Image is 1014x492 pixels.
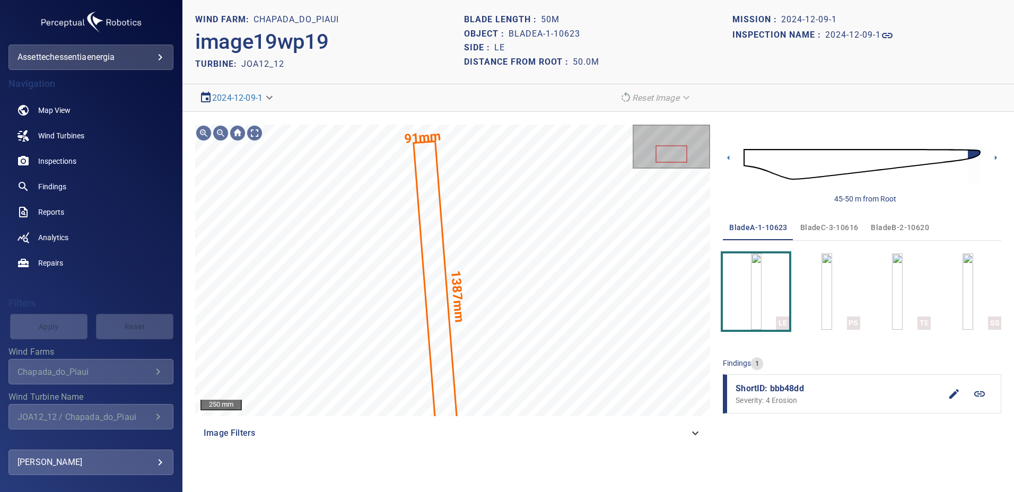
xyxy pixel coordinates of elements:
[464,43,494,53] h1: Side :
[892,253,903,330] a: TE
[38,130,84,141] span: Wind Turbines
[821,253,832,330] a: PS
[38,8,144,36] img: assettechessentiaenergia-logo
[38,181,66,192] span: Findings
[8,148,173,174] a: inspections noActive
[8,348,173,356] label: Wind Farms
[38,105,71,116] span: Map View
[8,404,173,429] div: Wind Turbine Name
[195,420,710,446] div: Image Filters
[509,29,580,39] h1: bladeA-1-10623
[195,15,253,25] h1: WIND FARM:
[38,232,68,243] span: Analytics
[18,454,164,471] div: [PERSON_NAME]
[246,125,263,142] div: Toggle full page
[464,57,573,67] h1: Distance from root :
[38,258,63,268] span: Repairs
[195,29,328,55] h2: image19wp19
[448,270,467,323] text: 1387mm
[825,30,881,40] h1: 2024-12-09-1
[8,45,173,70] div: assettechessentiaenergia
[229,125,246,142] div: Go home
[988,317,1001,330] div: SS
[8,123,173,148] a: windturbines noActive
[736,382,941,395] span: ShortID: bbb48dd
[723,359,751,367] span: findings
[834,194,896,204] div: 45-50 m from Root
[723,253,789,330] button: LE
[464,15,541,25] h1: Blade length :
[253,15,339,25] h1: Chapada_do_Piaui
[8,225,173,250] a: analytics noActive
[776,317,789,330] div: LE
[8,359,173,384] div: Wind Farms
[241,59,284,69] h2: JOA12_12
[736,395,941,406] p: Severity: 4 Erosion
[8,78,173,89] h4: Navigation
[632,93,679,103] em: Reset Image
[195,89,279,107] div: 2024-12-09-1
[917,317,931,330] div: TE
[751,359,763,369] span: 1
[825,29,894,42] a: 2024-12-09-1
[8,393,173,401] label: Wind Turbine Name
[729,221,788,234] span: bladeA-1-10623
[195,59,241,69] h2: TURBINE:
[18,49,164,66] div: assettechessentiaenergia
[212,93,263,103] a: 2024-12-09-1
[847,317,860,330] div: PS
[204,427,689,440] span: Image Filters
[8,298,173,309] h4: Filters
[732,15,781,25] h1: Mission :
[8,98,173,123] a: map noActive
[195,125,212,142] div: Zoom in
[18,367,152,377] div: Chapada_do_Piaui
[781,15,837,25] h1: 2024-12-09-1
[212,125,229,142] div: Zoom out
[751,253,762,330] a: LE
[800,221,859,234] span: bladeC-3-10616
[18,412,152,422] div: JOA12_12 / Chapada_do_Piaui
[871,221,929,234] span: bladeB-2-10620
[793,253,860,330] button: PS
[864,253,931,330] button: TE
[404,129,442,146] text: 91mm
[8,199,173,225] a: reports noActive
[963,253,973,330] a: SS
[8,250,173,276] a: repairs noActive
[935,253,1001,330] button: SS
[464,29,509,39] h1: Object :
[615,89,696,107] div: Reset Image
[732,30,825,40] h1: Inspection name :
[494,43,505,53] h1: LE
[38,207,64,217] span: Reports
[573,57,599,67] h1: 50.0m
[744,136,981,193] img: d
[38,156,76,166] span: Inspections
[8,174,173,199] a: findings noActive
[541,15,560,25] h1: 50m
